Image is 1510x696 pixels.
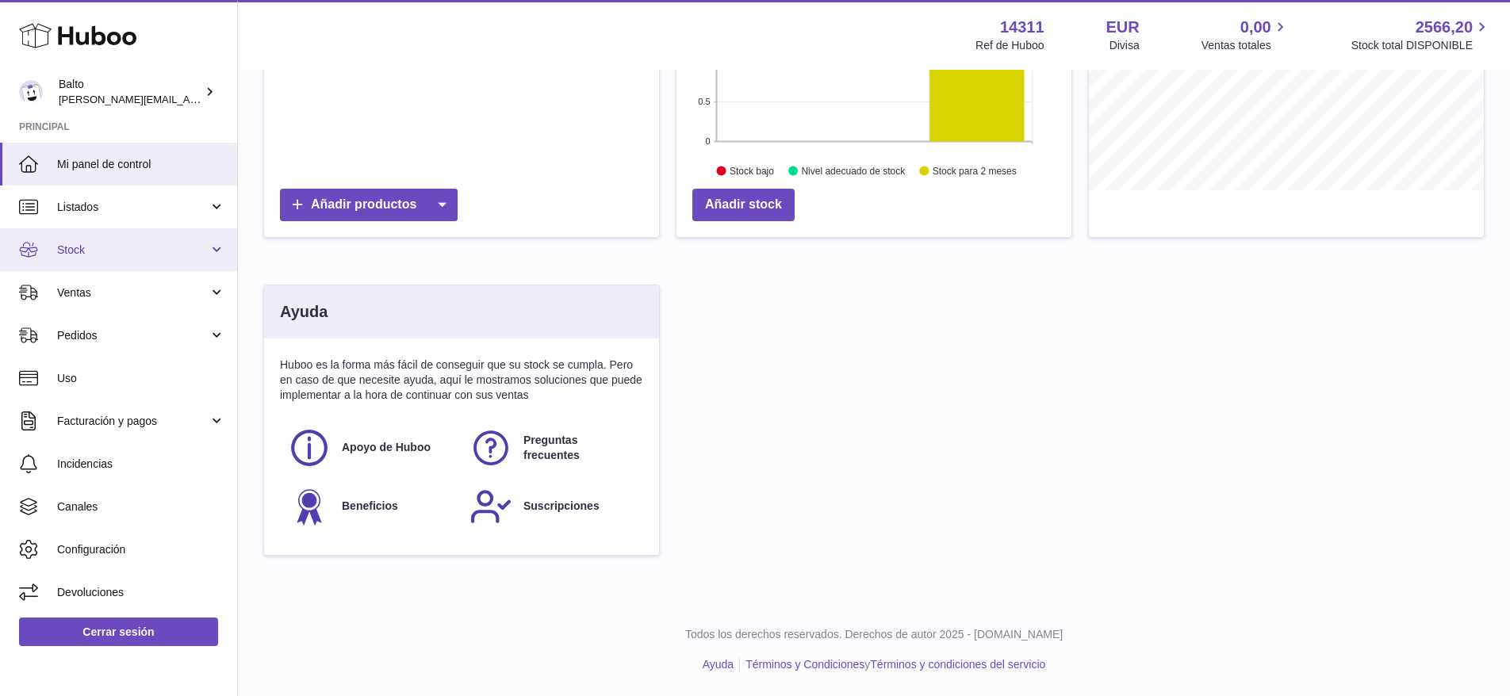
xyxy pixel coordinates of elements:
[705,136,710,146] text: 0
[57,200,209,215] span: Listados
[342,499,398,514] span: Beneficios
[933,166,1017,177] text: Stock para 2 meses
[692,189,795,221] a: Añadir stock
[975,38,1044,53] div: Ref de Huboo
[523,499,600,514] span: Suscripciones
[740,657,1045,672] li: y
[469,485,635,528] a: Suscripciones
[1110,38,1140,53] div: Divisa
[57,285,209,300] span: Ventas
[1240,17,1271,38] span: 0,00
[1106,17,1140,38] strong: EUR
[288,485,454,528] a: Beneficios
[251,627,1497,642] p: Todos los derechos reservados. Derechos de autor 2025 - [DOMAIN_NAME]
[870,658,1045,671] a: Términos y condiciones del servicio
[1201,38,1290,53] span: Ventas totales
[57,457,225,472] span: Incidencias
[57,542,225,557] span: Configuración
[745,658,864,671] a: Términos y Condiciones
[730,166,774,177] text: Stock bajo
[288,426,454,469] a: Apoyo de Huboo
[1351,17,1491,53] a: 2566,20 Stock total DISPONIBLE
[1416,17,1473,38] span: 2566,20
[57,371,225,386] span: Uso
[57,157,225,172] span: Mi panel de control
[1351,38,1491,53] span: Stock total DISPONIBLE
[57,328,209,343] span: Pedidos
[280,301,328,323] h3: Ayuda
[1000,17,1044,38] strong: 14311
[1201,17,1290,53] a: 0,00 Ventas totales
[280,189,458,221] a: Añadir productos
[57,414,209,429] span: Facturación y pagos
[523,433,634,463] span: Preguntas frecuentes
[280,358,643,403] p: Huboo es la forma más fácil de conseguir que su stock se cumpla. Pero en caso de que necesite ayu...
[57,499,225,514] span: Canales
[703,658,734,671] a: Ayuda
[469,426,635,469] a: Preguntas frecuentes
[57,585,225,600] span: Devoluciones
[19,80,43,104] img: dani@balto.fr
[342,440,431,455] span: Apoyo de Huboo
[59,93,318,105] span: [PERSON_NAME][EMAIL_ADDRESS][DOMAIN_NAME]
[19,618,218,646] a: Cerrar sesión
[57,243,209,258] span: Stock
[801,166,906,177] text: Nivel adecuado de stock
[698,97,710,106] text: 0.5
[59,77,201,107] div: Balto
